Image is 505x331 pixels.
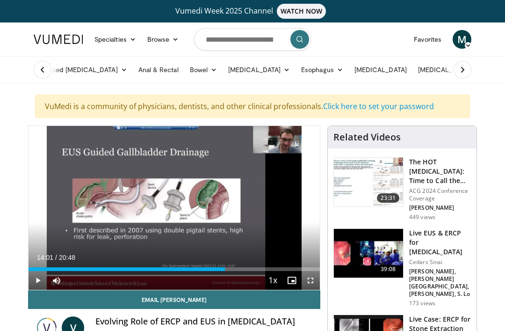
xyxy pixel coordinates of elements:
[333,228,471,307] a: 39:08 Live EUS & ERCP for [MEDICAL_DATA] Cedars Sinai [PERSON_NAME], [PERSON_NAME][GEOGRAPHIC_DAT...
[409,187,471,202] p: ACG 2024 Conference Coverage
[282,271,301,290] button: Enable picture-in-picture mode
[333,132,401,143] h4: Related Videos
[277,4,326,19] span: WATCH NOW
[264,271,282,290] button: Playback Rate
[133,60,184,79] a: Anal & Rectal
[29,126,320,290] video-js: Video Player
[349,60,412,79] a: [MEDICAL_DATA]
[453,30,471,49] a: M
[377,265,399,274] span: 39:08
[95,316,313,327] h4: Evolving Role of ERCP and EUS in [MEDICAL_DATA]
[377,193,399,203] span: 23:31
[408,30,447,49] a: Favorites
[409,258,471,266] p: Cedars Sinai
[333,157,471,221] a: 23:31 The HOT [MEDICAL_DATA]: Time to Call the [MEDICAL_DATA] ACG 2024 Conference Coverage [PERSO...
[37,254,53,261] span: 14:01
[409,268,471,298] p: [PERSON_NAME], [PERSON_NAME][GEOGRAPHIC_DATA], [PERSON_NAME], S. Lo
[409,157,471,185] h3: The HOT [MEDICAL_DATA]: Time to Call the [MEDICAL_DATA]
[34,35,83,44] img: VuMedi Logo
[334,229,403,278] img: 988aa6cd-5af5-4b12-ac8b-5ddcd403959d.150x105_q85_crop-smart_upscale.jpg
[29,267,320,271] div: Progress Bar
[28,4,477,19] a: Vumedi Week 2025 ChannelWATCH NOW
[223,60,296,79] a: [MEDICAL_DATA]
[28,290,320,309] a: Email [PERSON_NAME]
[334,158,403,206] img: ba50df68-c1e0-47c3-8b2c-701c38947694.150x105_q85_crop-smart_upscale.jpg
[409,204,471,212] p: [PERSON_NAME]
[409,300,435,307] p: 173 views
[194,28,311,51] input: Search topics, interventions
[35,95,470,118] div: VuMedi is a community of physicians, dentists, and other clinical professionals.
[59,254,75,261] span: 20:48
[55,254,57,261] span: /
[409,213,435,221] p: 449 views
[142,30,185,49] a: Browse
[296,60,349,79] a: Esophagus
[409,228,471,257] h3: Live EUS & ERCP for [MEDICAL_DATA]
[89,30,142,49] a: Specialties
[301,271,320,290] button: Fullscreen
[28,60,133,79] a: Advanced [MEDICAL_DATA]
[184,60,223,79] a: Bowel
[323,101,434,111] a: Click here to set your password
[412,60,485,79] a: [MEDICAL_DATA]
[29,271,47,290] button: Play
[47,271,66,290] button: Mute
